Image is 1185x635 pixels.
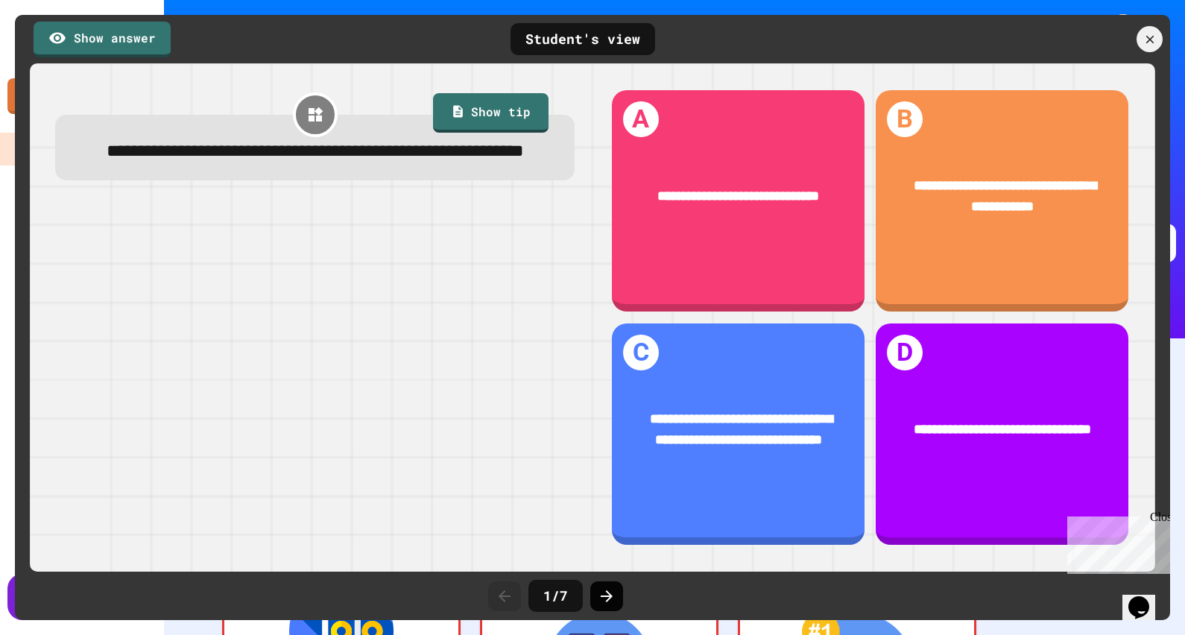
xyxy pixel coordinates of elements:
iframe: chat widget [1122,575,1170,620]
h1: D [887,335,923,370]
a: Show tip [433,93,549,133]
div: Chat with us now!Close [6,6,103,95]
a: Show answer [34,22,171,57]
div: Student's view [511,23,655,55]
div: 1 / 7 [528,580,583,612]
h1: A [623,101,659,137]
h1: B [887,101,923,137]
iframe: chat widget [1061,511,1170,574]
h1: C [623,335,659,370]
